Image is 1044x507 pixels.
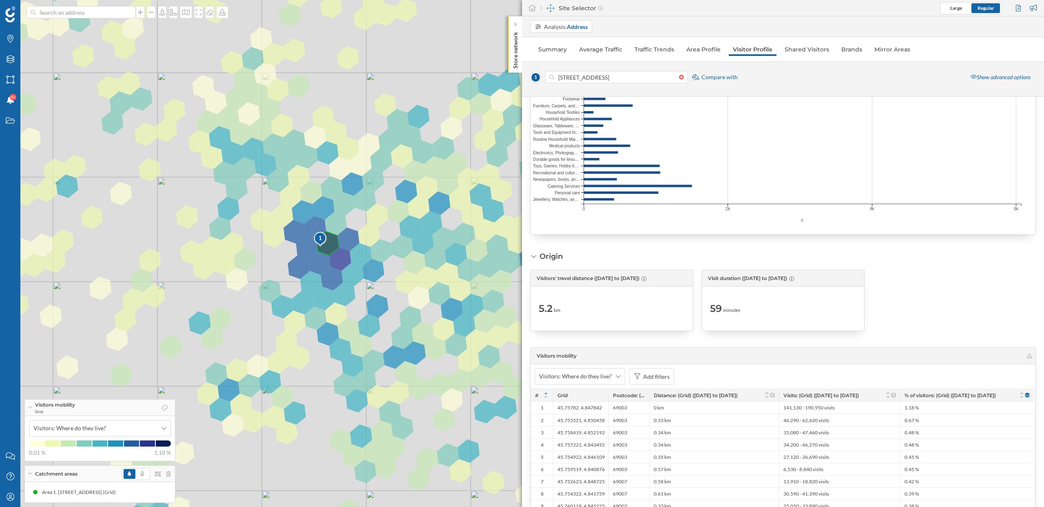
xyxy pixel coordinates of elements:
div: 1 [314,234,327,242]
span: Grid [35,409,75,414]
span: 13,910 - 18,820 visits [783,478,829,485]
span: 1 [530,72,541,83]
div: 1 [531,402,553,414]
span: Jewellery, Watches, and Other Personal Effects [533,196,580,202]
span: minutes [723,307,740,314]
span: 0.48 % [905,429,919,436]
text: 0 [583,207,585,211]
span: Medical products [549,143,580,149]
span: Electronics, Photographic, and IT Equipment [533,149,580,156]
span: 69003 [613,454,627,460]
span: Visit duration ([DATE] to [DATE]) [708,275,787,282]
a: Visitor Profile [729,43,776,56]
text: 4k [870,207,875,211]
a: Mirror Areas [870,43,914,56]
span: 0.39 % [905,491,919,497]
span: 0.34 km [654,429,671,436]
span: 0.58 km [654,478,671,485]
a: Area Profile [682,43,725,56]
span: 35,080 - 47,460 visits [783,429,829,436]
div: Grid [553,389,608,401]
div: 8 [531,487,553,500]
span: 69003 [613,429,627,436]
span: Newspapers, books, and stationery [533,176,580,182]
span: Visits: (Grid) ([DATE] to [DATE]) [783,392,859,398]
strong: Address [567,23,588,30]
span: Visitors mobility [537,352,577,360]
span: 0.35 km [654,454,671,460]
span: 6,530 - 8,840 visits [783,466,823,473]
span: Visitors: Where do they live? [539,372,612,380]
span: 69003 [613,417,627,424]
div: 4 [531,438,553,451]
span: 0 km [654,405,664,411]
span: Regular [978,5,994,11]
span: 0.67 % [905,417,919,424]
div: 45.75782, 4.847842 [553,402,608,414]
span: 0.61 km [654,491,671,497]
text: 6k [1014,207,1019,211]
span: Large [950,5,962,11]
div: 45.758419, 4.852192 [553,426,608,438]
span: Household Appliances [540,116,580,122]
span: 1.18 % [905,405,919,411]
span: Catchment areas [35,470,77,478]
div: Site Selector [540,4,603,12]
div: 45.759519, 4.840876 [553,463,608,475]
text: € [801,217,804,223]
div: Add filters [643,372,670,381]
span: 69003 [613,466,627,473]
a: Traffic Trends [630,43,678,56]
span: Durable goods for leisure and culture [533,156,580,162]
span: 0.01 % [29,449,46,457]
div: 45.752623, 4.848725 [553,475,608,487]
span: Household Textiles [546,109,580,116]
span: Assistance [16,6,56,13]
img: pois-map-marker.svg [314,231,327,247]
div: 45.754322, 4.841759 [553,487,608,500]
div: Analysis: [544,22,588,31]
a: Summary [534,43,571,56]
span: Visitors: Where do they live? [33,424,106,432]
div: 45.754922, 4.846109 [553,451,608,463]
img: dashboards-manager.svg [546,4,555,12]
p: Store network [511,29,520,69]
span: Visitors' travel distance ([DATE] to [DATE]) [537,275,639,282]
div: 6 [531,463,553,475]
div: 3 [531,426,553,438]
span: 46,290 - 62,620 visits [783,417,829,424]
span: 0.45 % [905,454,919,460]
span: km [554,307,560,314]
div: 45.755521, 4.850458 [553,414,608,426]
span: 0.34 km [654,442,671,448]
div: 2 [531,414,553,426]
span: 0.48 % [905,442,919,448]
span: % of visitors: (Grid) ([DATE] to [DATE]) [905,392,996,398]
span: Postcode: (Grid) ([DATE] to [DATE]) [613,392,645,398]
div: Origin [540,251,563,262]
div: 7 [531,475,553,487]
span: 27,120 - 36,690 visits [783,454,829,460]
span: 0.42 % [905,478,919,485]
img: Geoblink Logo [5,6,15,22]
span: 5.2 [539,302,553,315]
div: 45.757221, 4.843492 [553,438,608,451]
span: 1.18 % [154,449,171,457]
span: 69007 [613,491,627,497]
span: Toys, Games, Hobby Items, Sport Equipment, Garden, and Pets [533,163,580,169]
span: Compare with [701,73,738,81]
span: 69007 [613,478,627,485]
span: Routine Household Maintenance [533,136,580,142]
text: 2k [726,207,731,211]
span: 34,200 - 46,270 visits [783,442,829,448]
span: Tools and Equipment for House and Garden [533,129,580,136]
span: 0.57 km [654,466,671,473]
span: 59 [710,302,722,315]
span: 69003 [613,442,627,448]
span: 9+ [11,93,15,101]
span: 141,130 - 190,950 visits [783,405,835,411]
span: Recreational and cultural services [533,169,580,176]
div: # [531,389,553,401]
div: 1 [314,231,326,246]
div: 5 [531,451,553,463]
